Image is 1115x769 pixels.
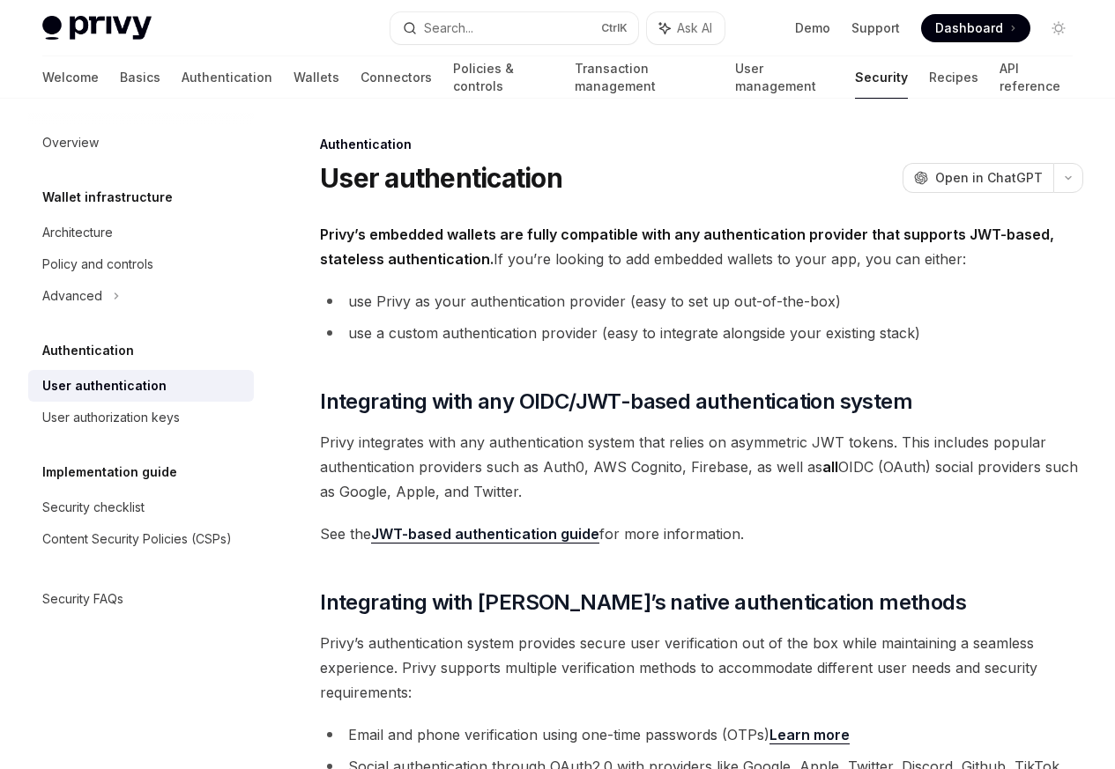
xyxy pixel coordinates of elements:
[320,430,1083,504] span: Privy integrates with any authentication system that relies on asymmetric JWT tokens. This includ...
[42,407,180,428] div: User authorization keys
[120,56,160,99] a: Basics
[361,56,432,99] a: Connectors
[42,340,134,361] h5: Authentication
[822,458,838,476] strong: all
[320,226,1054,268] strong: Privy’s embedded wallets are fully compatible with any authentication provider that supports JWT-...
[42,497,145,518] div: Security checklist
[453,56,554,99] a: Policies & controls
[42,375,167,396] div: User authentication
[182,56,272,99] a: Authentication
[320,521,1083,546] span: See the for more information.
[1044,14,1073,42] button: Toggle dark mode
[42,222,113,243] div: Architecture
[320,722,1083,747] li: Email and phone verification using one-time passwords (OTPs)
[42,132,99,153] div: Overview
[1000,56,1073,99] a: API reference
[320,222,1083,271] span: If you’re looking to add embedded wallets to your app, you can either:
[929,56,978,99] a: Recipes
[795,19,830,37] a: Demo
[28,523,254,555] a: Content Security Policies (CSPs)
[28,492,254,523] a: Security checklist
[735,56,834,99] a: User management
[921,14,1030,42] a: Dashboard
[855,56,908,99] a: Security
[320,388,912,416] span: Integrating with any OIDC/JWT-based authentication system
[769,726,850,744] a: Learn more
[390,12,638,44] button: Search...CtrlK
[424,18,473,39] div: Search...
[320,162,562,194] h1: User authentication
[28,583,254,615] a: Security FAQs
[320,289,1083,314] li: use Privy as your authentication provider (easy to set up out-of-the-box)
[903,163,1053,193] button: Open in ChatGPT
[42,56,99,99] a: Welcome
[647,12,725,44] button: Ask AI
[320,136,1083,153] div: Authentication
[28,217,254,248] a: Architecture
[320,321,1083,345] li: use a custom authentication provider (easy to integrate alongside your existing stack)
[935,19,1003,37] span: Dashboard
[677,19,712,37] span: Ask AI
[320,588,966,617] span: Integrating with [PERSON_NAME]’s native authentication methods
[371,525,599,543] a: JWT-based authentication guide
[42,187,173,208] h5: Wallet infrastructure
[28,248,254,280] a: Policy and controls
[42,285,102,307] div: Advanced
[28,402,254,433] a: User authorization keys
[851,19,900,37] a: Support
[28,370,254,402] a: User authentication
[575,56,714,99] a: Transaction management
[42,16,152,41] img: light logo
[935,169,1043,187] span: Open in ChatGPT
[320,631,1083,705] span: Privy’s authentication system provides secure user verification out of the box while maintaining ...
[42,588,123,610] div: Security FAQs
[28,127,254,159] a: Overview
[294,56,339,99] a: Wallets
[42,529,232,550] div: Content Security Policies (CSPs)
[42,462,177,483] h5: Implementation guide
[601,21,628,35] span: Ctrl K
[42,254,153,275] div: Policy and controls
